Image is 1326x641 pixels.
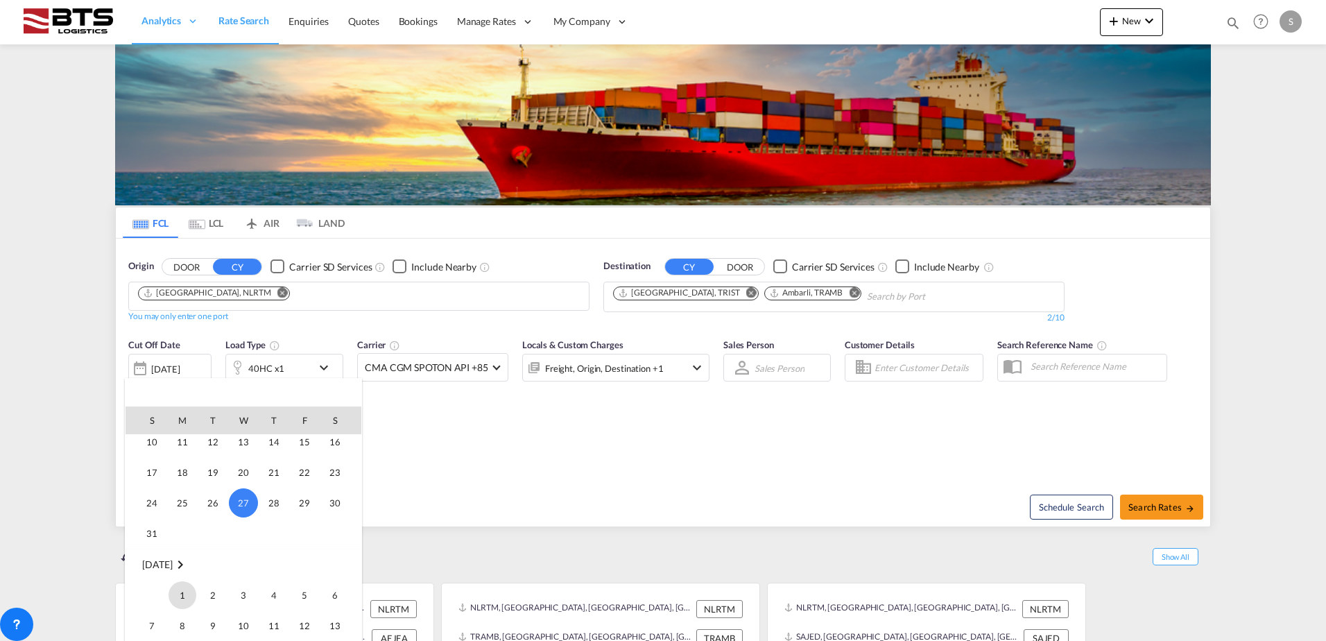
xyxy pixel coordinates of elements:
[259,610,289,641] td: Thursday September 11 2025
[291,459,318,486] span: 22
[169,489,196,517] span: 25
[321,459,349,486] span: 23
[320,610,361,641] td: Saturday September 13 2025
[126,407,167,434] th: S
[126,518,361,549] tr: Week 6
[289,488,320,518] td: Friday August 29 2025
[126,457,167,488] td: Sunday August 17 2025
[167,427,198,457] td: Monday August 11 2025
[289,427,320,457] td: Friday August 15 2025
[167,457,198,488] td: Monday August 18 2025
[291,489,318,517] span: 29
[289,610,320,641] td: Friday September 12 2025
[169,459,196,486] span: 18
[289,580,320,610] td: Friday September 5 2025
[230,428,257,456] span: 13
[320,457,361,488] td: Saturday August 23 2025
[126,580,361,610] tr: Week 1
[199,581,227,609] span: 2
[138,489,166,517] span: 24
[259,488,289,518] td: Thursday August 28 2025
[138,459,166,486] span: 17
[138,520,166,547] span: 31
[291,428,318,456] span: 15
[142,558,172,570] span: [DATE]
[198,488,228,518] td: Tuesday August 26 2025
[321,489,349,517] span: 30
[126,518,167,549] td: Sunday August 31 2025
[291,581,318,609] span: 5
[259,457,289,488] td: Thursday August 21 2025
[199,612,227,640] span: 9
[228,427,259,457] td: Wednesday August 13 2025
[229,488,258,518] span: 27
[169,612,196,640] span: 8
[321,612,349,640] span: 13
[198,407,228,434] th: T
[289,457,320,488] td: Friday August 22 2025
[167,610,198,641] td: Monday September 8 2025
[320,580,361,610] td: Saturday September 6 2025
[126,427,167,457] td: Sunday August 10 2025
[321,581,349,609] span: 6
[167,488,198,518] td: Monday August 25 2025
[259,427,289,457] td: Thursday August 14 2025
[198,610,228,641] td: Tuesday September 9 2025
[126,488,361,518] tr: Week 5
[199,489,227,517] span: 26
[260,489,288,517] span: 28
[126,549,361,580] tr: Week undefined
[228,610,259,641] td: Wednesday September 10 2025
[138,612,166,640] span: 7
[260,581,288,609] span: 4
[126,549,361,580] td: September 2025
[126,427,361,457] tr: Week 3
[259,580,289,610] td: Thursday September 4 2025
[198,580,228,610] td: Tuesday September 2 2025
[321,428,349,456] span: 16
[291,612,318,640] span: 12
[320,407,361,434] th: S
[260,612,288,640] span: 11
[228,488,259,518] td: Wednesday August 27 2025
[198,427,228,457] td: Tuesday August 12 2025
[198,457,228,488] td: Tuesday August 19 2025
[320,488,361,518] td: Saturday August 30 2025
[126,488,167,518] td: Sunday August 24 2025
[169,581,196,609] span: 1
[126,457,361,488] tr: Week 4
[230,581,257,609] span: 3
[260,459,288,486] span: 21
[259,407,289,434] th: T
[320,427,361,457] td: Saturday August 16 2025
[167,407,198,434] th: M
[138,428,166,456] span: 10
[228,580,259,610] td: Wednesday September 3 2025
[228,407,259,434] th: W
[169,428,196,456] span: 11
[228,457,259,488] td: Wednesday August 20 2025
[199,428,227,456] span: 12
[230,459,257,486] span: 20
[126,610,167,641] td: Sunday September 7 2025
[167,580,198,610] td: Monday September 1 2025
[289,407,320,434] th: F
[260,428,288,456] span: 14
[126,610,361,641] tr: Week 2
[199,459,227,486] span: 19
[230,612,257,640] span: 10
